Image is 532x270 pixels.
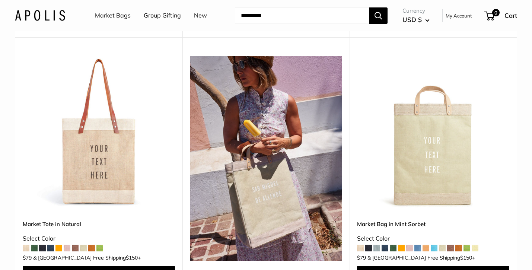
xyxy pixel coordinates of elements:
a: Group Gifting [144,10,181,21]
button: Search [369,7,388,24]
span: $150 [460,254,472,261]
span: USD $ [402,16,422,23]
a: 0 Cart [485,10,517,22]
a: My Account [446,11,472,20]
a: description_Make it yours with custom printed text.description_The Original Market bag in its 4 n... [23,56,175,208]
span: $79 [357,254,366,261]
img: Apolis [15,10,65,21]
div: Select Color [357,233,509,244]
span: $79 [23,254,32,261]
input: Search... [235,7,369,24]
a: New [194,10,207,21]
a: Market Bags [95,10,131,21]
span: & [GEOGRAPHIC_DATA] Free Shipping + [33,255,141,260]
span: Cart [504,12,517,19]
img: description_Make it yours with custom printed text. [23,56,175,208]
div: Select Color [23,233,175,244]
a: Market Bag in Mint SorbetMarket Bag in Mint Sorbet [357,56,509,208]
img: Shot in Todos Santos, born of a Baja breeze—Mint Sorbet is our freshest shade yet. Just add sunsh... [190,56,342,261]
a: Market Bag in Mint Sorbet [357,220,509,228]
button: USD $ [402,14,430,26]
img: Market Bag in Mint Sorbet [357,56,509,208]
a: Market Tote in Natural [23,220,175,228]
span: Currency [402,6,430,16]
span: $150 [126,254,138,261]
span: & [GEOGRAPHIC_DATA] Free Shipping + [367,255,475,260]
span: 0 [492,9,500,16]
